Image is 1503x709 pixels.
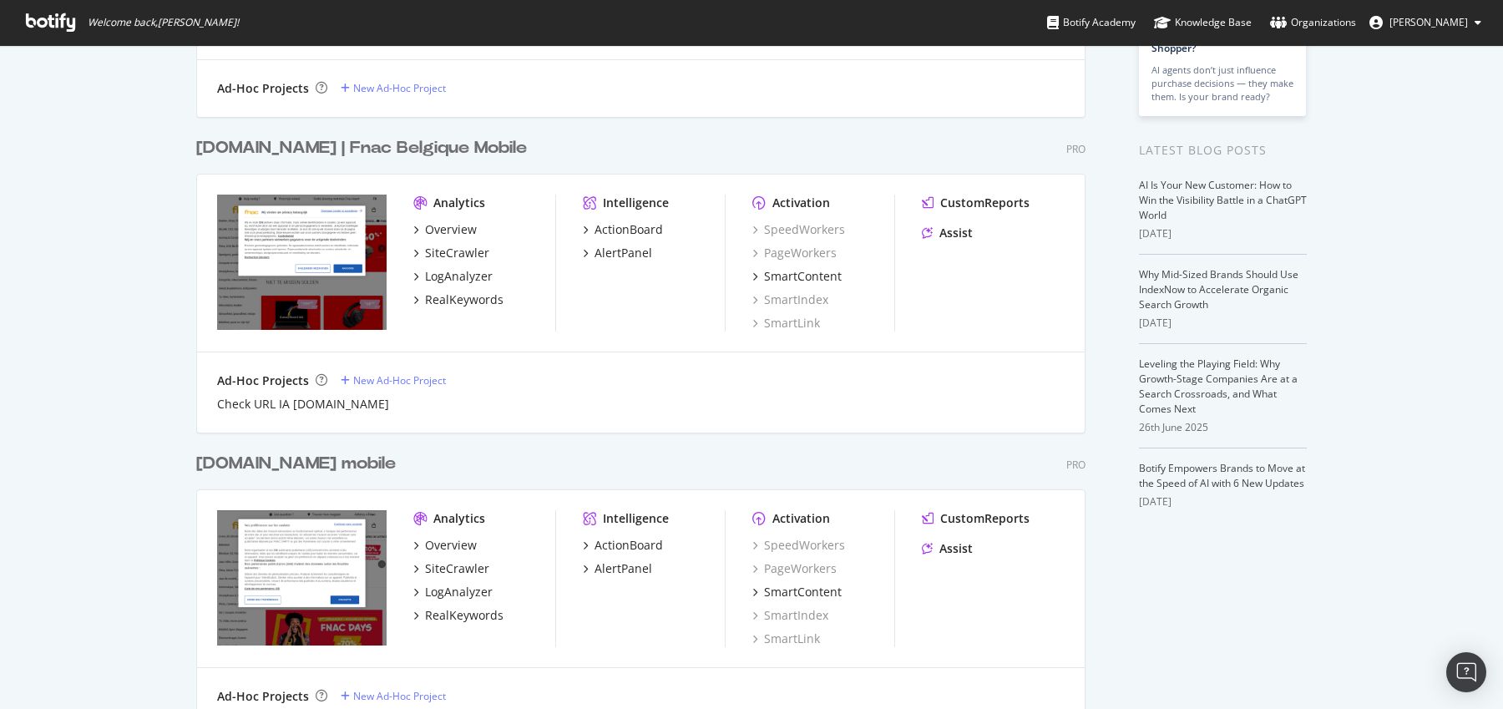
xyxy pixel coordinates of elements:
div: New Ad-Hoc Project [353,81,446,95]
div: CustomReports [940,195,1030,211]
a: Overview [413,537,477,554]
div: Ad-Hoc Projects [217,80,309,97]
div: SmartContent [764,584,842,600]
a: ActionBoard [583,537,663,554]
div: Assist [939,540,973,557]
div: Assist [939,225,973,241]
div: ActionBoard [595,221,663,238]
span: David Braconnier [1389,15,1468,29]
a: SpeedWorkers [752,537,845,554]
div: Ad-Hoc Projects [217,688,309,705]
div: Latest Blog Posts [1139,141,1307,160]
a: AI Is Your New Customer: How to Win the Visibility Battle in a ChatGPT World [1139,178,1307,222]
div: [DATE] [1139,316,1307,331]
a: LogAnalyzer [413,268,493,285]
a: Check URL IA [DOMAIN_NAME] [217,396,389,413]
a: PageWorkers [752,560,837,577]
a: SiteCrawler [413,245,489,261]
div: Botify Academy [1047,14,1136,31]
div: AI agents don’t just influence purchase decisions — they make them. Is your brand ready? [1151,63,1293,104]
a: Overview [413,221,477,238]
a: SmartLink [752,315,820,332]
div: Activation [772,195,830,211]
a: Assist [922,225,973,241]
a: PageWorkers [752,245,837,261]
div: Pro [1066,458,1085,472]
div: SmartContent [764,268,842,285]
div: SiteCrawler [425,560,489,577]
div: Ad-Hoc Projects [217,372,309,389]
a: SmartContent [752,268,842,285]
a: Leveling the Playing Field: Why Growth-Stage Companies Are at a Search Crossroads, and What Comes... [1139,357,1298,416]
div: [DATE] [1139,494,1307,509]
div: RealKeywords [425,607,504,624]
div: [DATE] [1139,226,1307,241]
a: SmartLink [752,631,820,647]
div: CustomReports [940,510,1030,527]
a: SmartContent [752,584,842,600]
div: [DOMAIN_NAME] | Fnac Belgique Mobile [196,136,527,160]
div: Open Intercom Messenger [1446,652,1486,692]
a: LogAnalyzer [413,584,493,600]
div: ActionBoard [595,537,663,554]
div: AlertPanel [595,560,652,577]
div: SiteCrawler [425,245,489,261]
div: Analytics [433,510,485,527]
a: Assist [922,540,973,557]
div: Intelligence [603,510,669,527]
a: [DOMAIN_NAME] mobile [196,452,402,476]
a: New Ad-Hoc Project [341,689,446,703]
div: Analytics [433,195,485,211]
a: ActionBoard [583,221,663,238]
div: New Ad-Hoc Project [353,373,446,387]
a: New Ad-Hoc Project [341,81,446,95]
div: Overview [425,537,477,554]
div: Intelligence [603,195,669,211]
div: Overview [425,221,477,238]
div: Activation [772,510,830,527]
a: What Happens When ChatGPT Is Your Holiday Shopper? [1151,13,1268,55]
div: [DOMAIN_NAME] mobile [196,452,396,476]
a: New Ad-Hoc Project [341,373,446,387]
img: www.fnac.be [217,195,387,330]
div: Pro [1066,142,1085,156]
div: AlertPanel [595,245,652,261]
a: SpeedWorkers [752,221,845,238]
div: LogAnalyzer [425,268,493,285]
a: RealKeywords [413,607,504,624]
a: Why Mid-Sized Brands Should Use IndexNow to Accelerate Organic Search Growth [1139,267,1298,311]
a: Botify Empowers Brands to Move at the Speed of AI with 6 New Updates [1139,461,1305,490]
div: Organizations [1270,14,1356,31]
button: [PERSON_NAME] [1356,9,1495,36]
a: RealKeywords [413,291,504,308]
span: Welcome back, [PERSON_NAME] ! [88,16,239,29]
div: LogAnalyzer [425,584,493,600]
a: CustomReports [922,510,1030,527]
a: AlertPanel [583,560,652,577]
a: SiteCrawler [413,560,489,577]
a: AlertPanel [583,245,652,261]
a: SmartIndex [752,291,828,308]
a: CustomReports [922,195,1030,211]
div: RealKeywords [425,291,504,308]
div: Knowledge Base [1154,14,1252,31]
img: www.fnac.com/ [217,510,387,646]
a: [DOMAIN_NAME] | Fnac Belgique Mobile [196,136,534,160]
div: New Ad-Hoc Project [353,689,446,703]
div: 26th June 2025 [1139,420,1307,435]
a: SmartIndex [752,607,828,624]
